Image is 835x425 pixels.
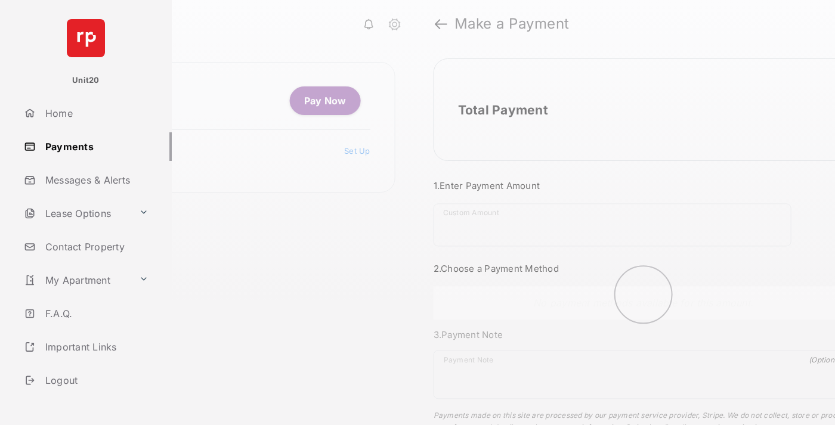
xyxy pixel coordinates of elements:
[19,99,172,128] a: Home
[19,333,153,361] a: Important Links
[19,199,134,228] a: Lease Options
[72,75,100,86] p: Unit20
[19,366,172,395] a: Logout
[19,232,172,261] a: Contact Property
[19,166,172,194] a: Messages & Alerts
[67,19,105,57] img: svg+xml;base64,PHN2ZyB4bWxucz0iaHR0cDovL3d3dy53My5vcmcvMjAwMC9zdmciIHdpZHRoPSI2NCIgaGVpZ2h0PSI2NC...
[458,103,548,117] h2: Total Payment
[19,266,134,294] a: My Apartment
[19,299,172,328] a: F.A.Q.
[19,132,172,161] a: Payments
[454,17,570,31] strong: Make a Payment
[344,146,370,156] a: Set Up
